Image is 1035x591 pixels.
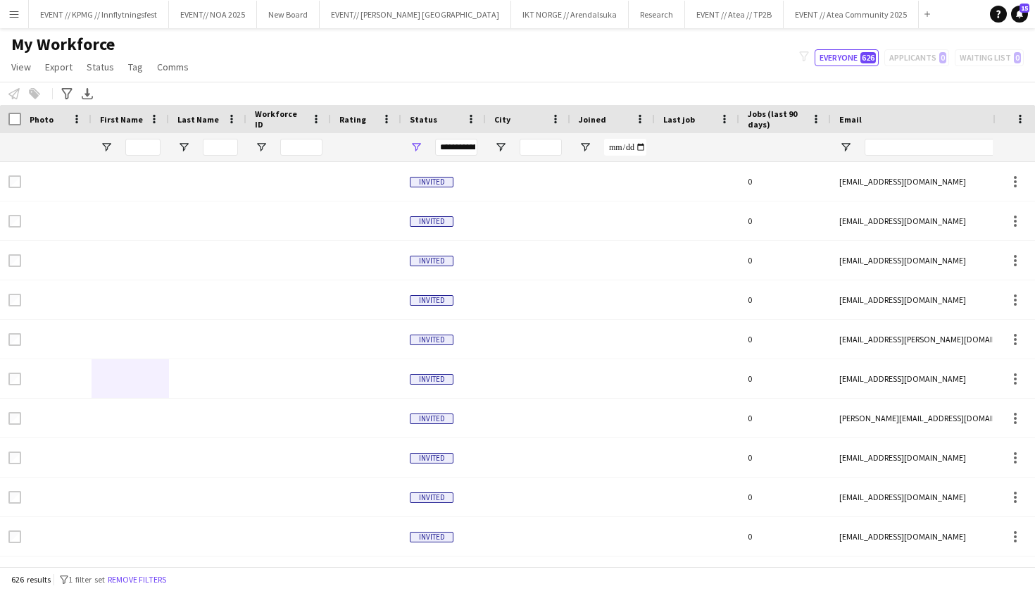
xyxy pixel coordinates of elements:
[105,572,169,587] button: Remove filters
[255,108,306,130] span: Workforce ID
[511,1,629,28] button: IKT NORGE // Arendalsuka
[410,453,453,464] span: Invited
[8,294,21,306] input: Row Selection is disabled for this row (unchecked)
[520,139,562,156] input: City Filter Input
[151,58,194,76] a: Comms
[45,61,73,73] span: Export
[1020,4,1029,13] span: 15
[123,58,149,76] a: Tag
[8,215,21,228] input: Row Selection is disabled for this row (unchecked)
[494,114,510,125] span: City
[68,574,105,585] span: 1 filter set
[11,34,115,55] span: My Workforce
[494,141,507,154] button: Open Filter Menu
[685,1,784,28] button: EVENT // Atea // TP2B
[203,139,238,156] input: Last Name Filter Input
[257,1,320,28] button: New Board
[579,114,606,125] span: Joined
[410,177,453,187] span: Invited
[410,256,453,266] span: Invited
[410,374,453,385] span: Invited
[125,139,161,156] input: First Name Filter Input
[410,492,453,503] span: Invited
[8,530,21,543] input: Row Selection is disabled for this row (unchecked)
[839,114,862,125] span: Email
[410,141,422,154] button: Open Filter Menu
[410,295,453,306] span: Invited
[739,201,831,240] div: 0
[410,335,453,345] span: Invited
[157,61,189,73] span: Comms
[1011,6,1028,23] a: 15
[100,141,113,154] button: Open Filter Menu
[739,438,831,477] div: 0
[410,413,453,424] span: Invited
[739,517,831,556] div: 0
[839,141,852,154] button: Open Filter Menu
[8,333,21,346] input: Row Selection is disabled for this row (unchecked)
[784,1,919,28] button: EVENT // Atea Community 2025
[410,532,453,542] span: Invited
[815,49,879,66] button: Everyone626
[339,114,366,125] span: Rating
[320,1,511,28] button: EVENT// [PERSON_NAME] [GEOGRAPHIC_DATA]
[29,1,169,28] button: EVENT // KPMG // Innflytningsfest
[177,114,219,125] span: Last Name
[255,141,268,154] button: Open Filter Menu
[629,1,685,28] button: Research
[79,85,96,102] app-action-btn: Export XLSX
[8,254,21,267] input: Row Selection is disabled for this row (unchecked)
[39,58,78,76] a: Export
[6,58,37,76] a: View
[410,114,437,125] span: Status
[8,175,21,188] input: Row Selection is disabled for this row (unchecked)
[739,478,831,516] div: 0
[100,114,143,125] span: First Name
[8,412,21,425] input: Row Selection is disabled for this row (unchecked)
[87,61,114,73] span: Status
[410,216,453,227] span: Invited
[748,108,805,130] span: Jobs (last 90 days)
[739,399,831,437] div: 0
[8,452,21,464] input: Row Selection is disabled for this row (unchecked)
[8,373,21,385] input: Row Selection is disabled for this row (unchecked)
[860,52,876,63] span: 626
[58,85,75,102] app-action-btn: Advanced filters
[30,114,54,125] span: Photo
[739,359,831,398] div: 0
[739,241,831,280] div: 0
[604,139,646,156] input: Joined Filter Input
[11,61,31,73] span: View
[663,114,695,125] span: Last job
[739,162,831,201] div: 0
[169,1,257,28] button: EVENT// NOA 2025
[739,280,831,319] div: 0
[128,61,143,73] span: Tag
[280,139,322,156] input: Workforce ID Filter Input
[579,141,591,154] button: Open Filter Menu
[8,491,21,504] input: Row Selection is disabled for this row (unchecked)
[739,320,831,359] div: 0
[177,141,190,154] button: Open Filter Menu
[81,58,120,76] a: Status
